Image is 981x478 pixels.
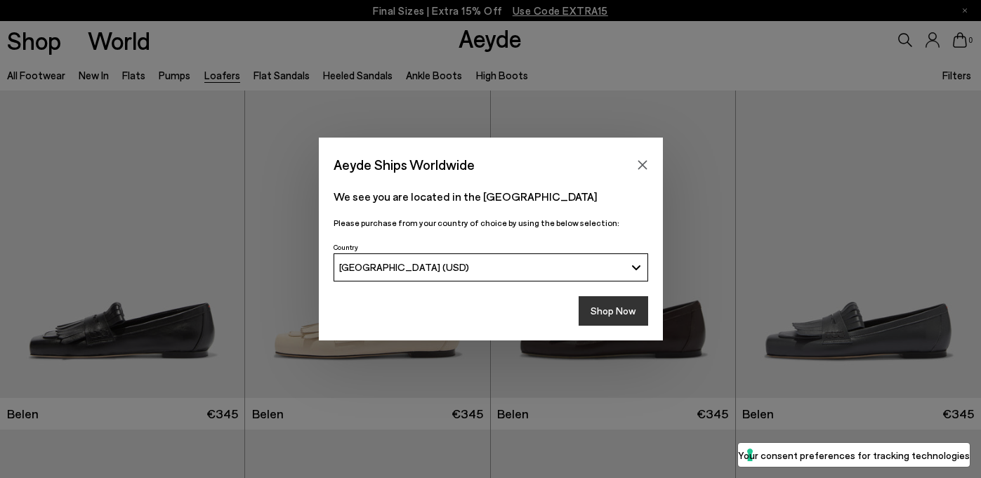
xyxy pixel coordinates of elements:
[334,216,648,230] p: Please purchase from your country of choice by using the below selection:
[334,152,475,177] span: Aeyde Ships Worldwide
[339,261,469,273] span: [GEOGRAPHIC_DATA] (USD)
[738,443,970,467] button: Your consent preferences for tracking technologies
[632,154,653,175] button: Close
[334,243,358,251] span: Country
[334,188,648,205] p: We see you are located in the [GEOGRAPHIC_DATA]
[738,448,970,463] label: Your consent preferences for tracking technologies
[579,296,648,326] button: Shop Now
